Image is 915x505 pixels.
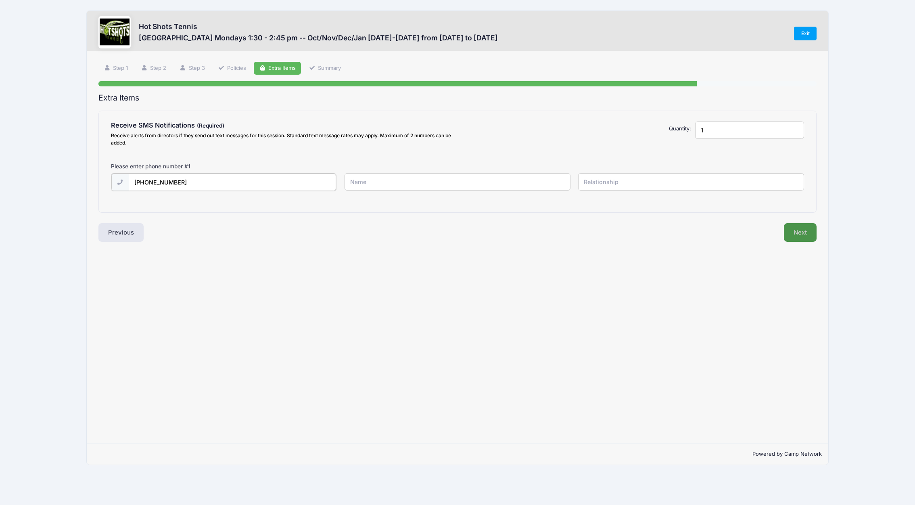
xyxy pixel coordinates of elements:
[98,93,817,103] h2: Extra Items
[111,132,454,147] div: Receive alerts from directors if they send out text messages for this session. Standard text mess...
[213,62,251,75] a: Policies
[304,62,347,75] a: Summary
[695,122,804,139] input: Quantity
[139,22,498,31] h3: Hot Shots Tennis
[188,163,190,170] span: 1
[794,27,817,40] a: Exit
[174,62,210,75] a: Step 3
[93,450,822,458] p: Powered by Camp Network
[578,173,804,191] input: Relationship
[129,174,336,191] input: (xxx) xxx-xxxx
[111,122,454,130] h4: Receive SMS Notifications
[111,162,190,170] label: Please enter phone number #
[254,62,301,75] a: Extra Items
[136,62,172,75] a: Step 2
[98,62,133,75] a: Step 1
[139,34,498,42] h3: [GEOGRAPHIC_DATA] Mondays 1:30 - 2:45 pm -- Oct/Nov/Dec/Jan [DATE]-[DATE] from [DATE] to [DATE]
[345,173,570,191] input: Name
[784,223,817,242] button: Next
[98,223,144,242] button: Previous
